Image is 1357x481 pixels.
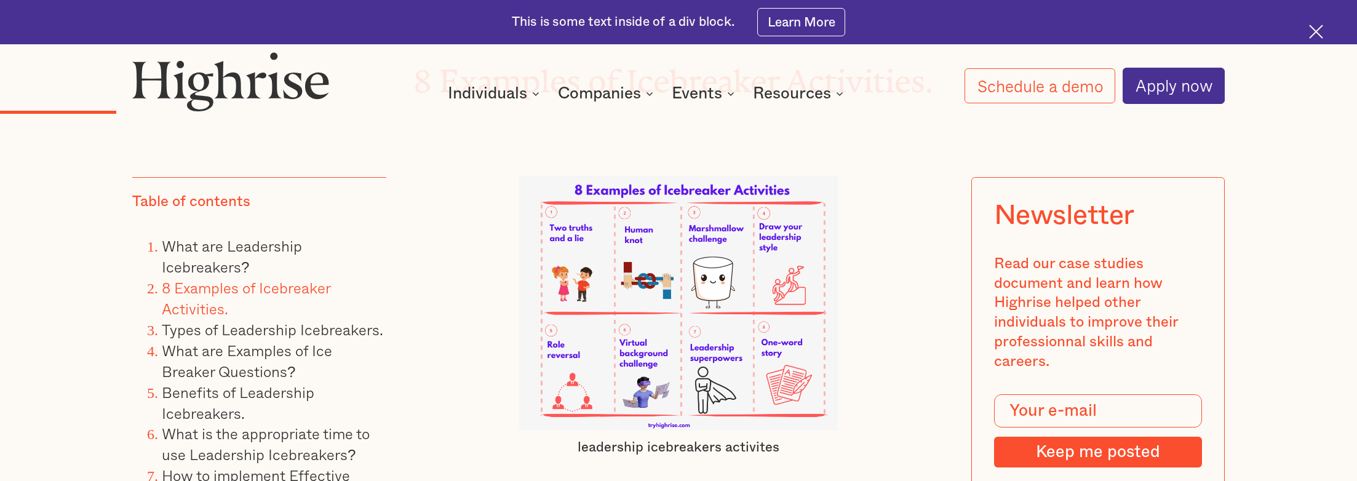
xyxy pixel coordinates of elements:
[994,394,1203,467] form: Modal Form
[965,68,1115,104] a: Schedule a demo
[994,254,1203,372] div: Read our case studies document and learn how Highrise helped other individuals to improve their p...
[448,86,527,101] div: Individuals
[757,8,845,36] a: Learn More
[448,86,543,101] div: Individuals
[558,86,657,101] div: Companies
[994,394,1203,427] input: Your e-mail
[162,318,383,341] a: Types of Leadership Icebreakers.
[753,86,831,101] div: Resources
[132,193,250,212] div: Table of contents
[519,439,838,456] figcaption: leadership icebreakers activites
[994,200,1135,232] div: Newsletter
[558,86,641,101] div: Companies
[1123,68,1225,103] a: Apply now
[753,86,847,101] div: Resources
[672,86,722,101] div: Events
[162,338,332,382] a: What are Examples of Ice Breaker Questions?
[162,380,314,424] a: Benefits of Leadership Icebreakers.
[132,52,330,111] img: Highrise logo
[519,176,838,431] img: leadership icebreakers activites
[994,437,1203,467] input: Keep me posted
[162,234,302,278] a: What are Leadership Icebreakers?
[162,422,370,466] a: What is the appropriate time to use Leadership Icebreakers?
[672,86,738,101] div: Events
[512,14,735,31] div: This is some text inside of a div block.
[1309,25,1323,39] img: Cross icon
[162,276,330,320] a: 8 Examples of Icebreaker Activities.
